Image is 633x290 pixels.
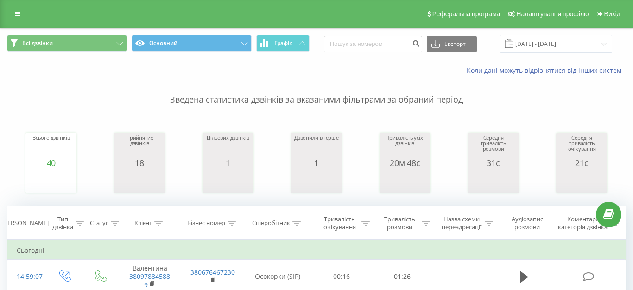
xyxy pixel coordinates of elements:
input: Пошук за номером [324,36,422,52]
td: Сьогодні [7,241,626,260]
div: Бізнес номер [187,219,225,227]
div: 18 [116,158,163,168]
div: Прийнятих дзвінків [116,135,163,158]
button: Графік [256,35,310,52]
span: Вихід [604,10,620,18]
div: 31с [470,158,517,168]
p: Зведена статистика дзвінків за вказаними фільтрами за обраний період [7,75,626,106]
a: 380676467230 [190,268,235,277]
div: 21с [558,158,605,168]
a: Коли дані можуть відрізнятися вiд інших систем [467,66,626,75]
div: Дзвонили вперше [294,135,339,158]
span: Графік [274,40,292,46]
span: Реферальна програма [432,10,500,18]
div: [PERSON_NAME] [2,219,49,227]
div: Статус [90,219,108,227]
div: Співробітник [252,219,290,227]
a: 380978845889 [129,272,170,289]
button: Основний [132,35,252,52]
div: 20м 48с [382,158,428,168]
div: 1 [207,158,249,168]
div: Коментар/категорія дзвінка [556,215,610,231]
div: 14:59:07 [17,268,37,286]
div: Тип дзвінка [52,215,73,231]
div: Середня тривалість розмови [470,135,517,158]
div: Аудіозапис розмови [504,215,551,231]
div: Тривалість усіх дзвінків [382,135,428,158]
button: Всі дзвінки [7,35,127,52]
span: Всі дзвінки [22,39,53,47]
div: Назва схеми переадресації [441,215,482,231]
div: Всього дзвінків [32,135,70,158]
div: Клієнт [134,219,152,227]
div: 1 [294,158,339,168]
button: Експорт [427,36,477,52]
div: Тривалість очікування [320,215,359,231]
div: Цільових дзвінків [207,135,249,158]
div: Тривалість розмови [380,215,419,231]
div: 40 [32,158,70,168]
div: Середня тривалість очікування [558,135,605,158]
span: Налаштування профілю [516,10,589,18]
